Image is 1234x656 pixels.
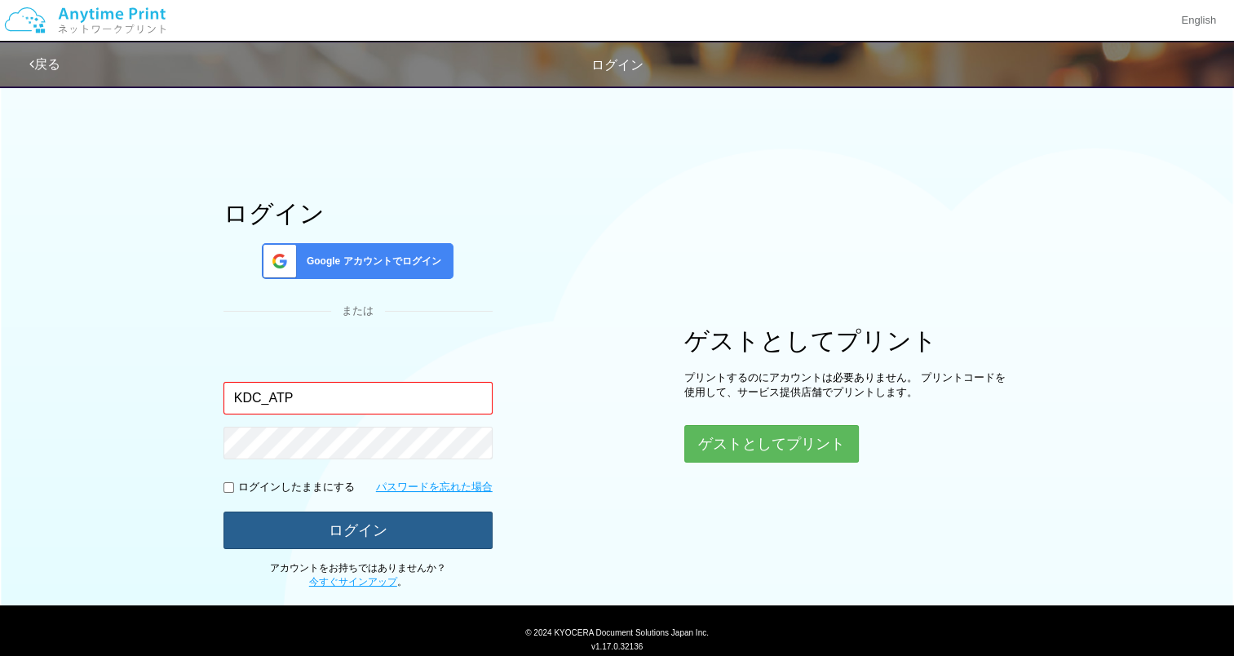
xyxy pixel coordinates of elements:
[29,57,60,71] a: 戻る
[376,480,493,495] a: パスワードを忘れた場合
[684,370,1011,401] p: プリントするのにアカウントは必要ありません。 プリントコードを使用して、サービス提供店舗でプリントします。
[309,576,397,587] a: 今すぐサインアップ
[300,255,441,268] span: Google アカウントでログイン
[223,200,493,227] h1: ログイン
[309,576,407,587] span: 。
[684,327,1011,354] h1: ゲストとしてプリント
[591,641,643,651] span: v1.17.0.32136
[223,561,493,589] p: アカウントをお持ちではありませんか？
[238,480,355,495] p: ログインしたままにする
[223,382,493,414] input: メールアドレス
[525,627,709,637] span: © 2024 KYOCERA Document Solutions Japan Inc.
[223,512,493,549] button: ログイン
[684,425,859,463] button: ゲストとしてプリント
[591,58,644,72] span: ログイン
[223,304,493,319] div: または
